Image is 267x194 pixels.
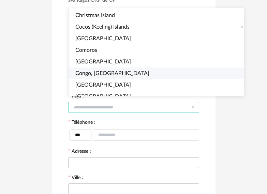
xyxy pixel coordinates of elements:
[68,175,83,181] label: Ville :
[75,47,97,53] span: Comoros
[75,13,115,18] span: Christmas Island
[68,149,91,155] label: Adresse :
[75,59,131,64] span: [GEOGRAPHIC_DATA]
[75,82,131,88] span: [GEOGRAPHIC_DATA]
[68,94,84,100] label: Pays :
[75,36,131,41] span: [GEOGRAPHIC_DATA]
[75,24,130,30] span: Cocos (Keeling) Islands
[75,71,149,76] span: Congo, [GEOGRAPHIC_DATA]
[68,120,95,126] label: Téléphone :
